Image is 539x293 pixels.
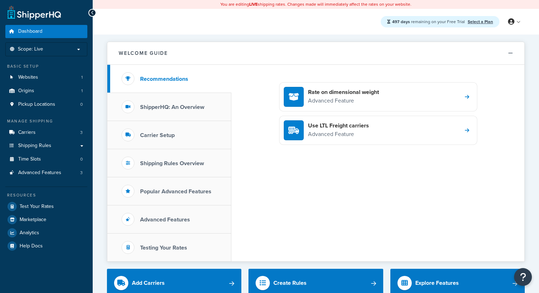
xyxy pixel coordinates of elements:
[5,126,87,139] li: Carriers
[140,160,204,167] h3: Shipping Rules Overview
[5,118,87,124] div: Manage Shipping
[140,132,175,138] h3: Carrier Setup
[81,88,83,94] span: 1
[249,1,258,7] b: LIVE
[20,217,46,223] span: Marketplace
[308,122,369,130] h4: Use LTL Freight carriers
[80,130,83,136] span: 3
[80,170,83,176] span: 3
[392,19,410,25] strong: 497 days
[5,126,87,139] a: Carriers3
[468,19,493,25] a: Select a Plan
[5,84,87,98] li: Origins
[140,76,188,82] h3: Recommendations
[20,204,54,210] span: Test Your Rates
[5,153,87,166] li: Time Slots
[5,200,87,213] a: Test Your Rates
[5,25,87,38] a: Dashboard
[5,192,87,198] div: Resources
[308,96,379,105] p: Advanced Feature
[18,130,36,136] span: Carriers
[5,63,87,69] div: Basic Setup
[392,19,466,25] span: remaining on your Free Trial
[18,46,43,52] span: Scope: Live
[119,51,168,56] h2: Welcome Guide
[140,245,187,251] h3: Testing Your Rates
[80,156,83,162] span: 0
[18,143,51,149] span: Shipping Rules
[308,130,369,139] p: Advanced Feature
[81,74,83,80] span: 1
[80,101,83,108] span: 0
[20,243,43,249] span: Help Docs
[5,98,87,111] a: Pickup Locations0
[5,71,87,84] li: Websites
[5,71,87,84] a: Websites1
[514,268,532,286] button: Open Resource Center
[20,230,39,236] span: Analytics
[5,153,87,166] a: Time Slots0
[132,278,165,288] div: Add Carriers
[5,240,87,252] a: Help Docs
[5,226,87,239] a: Analytics
[5,166,87,179] li: Advanced Features
[5,84,87,98] a: Origins1
[18,74,38,80] span: Websites
[5,139,87,152] a: Shipping Rules
[140,188,211,195] h3: Popular Advanced Features
[18,170,61,176] span: Advanced Features
[308,88,379,96] h4: Rate on dimensional weight
[140,104,204,110] h3: ShipperHQ: An Overview
[18,101,55,108] span: Pickup Locations
[18,28,42,35] span: Dashboard
[415,278,459,288] div: Explore Features
[5,166,87,179] a: Advanced Features3
[273,278,307,288] div: Create Rules
[18,156,41,162] span: Time Slots
[18,88,34,94] span: Origins
[107,42,524,65] button: Welcome Guide
[5,213,87,226] a: Marketplace
[140,216,190,223] h3: Advanced Features
[5,98,87,111] li: Pickup Locations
